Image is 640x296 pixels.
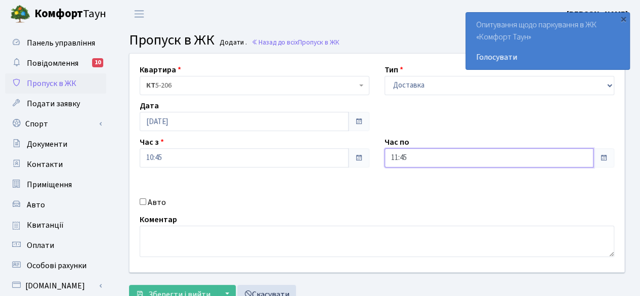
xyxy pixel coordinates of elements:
[34,6,106,23] span: Таун
[298,37,339,47] span: Пропуск в ЖК
[218,38,247,47] small: Додати .
[476,51,619,63] a: Голосувати
[27,159,63,170] span: Контакти
[5,33,106,53] a: Панель управління
[5,53,106,73] a: Повідомлення10
[5,235,106,256] a: Оплати
[385,64,403,76] label: Тип
[27,199,45,210] span: Авто
[10,4,30,24] img: logo.png
[618,14,628,24] div: ×
[5,215,106,235] a: Квитанції
[146,80,155,91] b: КТ
[27,58,78,69] span: Повідомлення
[27,260,87,271] span: Особові рахунки
[567,8,628,20] a: [PERSON_NAME]
[34,6,83,22] b: Комфорт
[5,256,106,276] a: Особові рахунки
[27,78,76,89] span: Пропуск в ЖК
[251,37,339,47] a: Назад до всіхПропуск в ЖК
[5,175,106,195] a: Приміщення
[466,13,629,69] div: Опитування щодо паркування в ЖК «Комфорт Таун»
[129,30,215,50] span: Пропуск в ЖК
[5,154,106,175] a: Контакти
[27,179,72,190] span: Приміщення
[385,136,409,148] label: Час по
[27,98,80,109] span: Подати заявку
[146,80,357,91] span: <b>КТ</b>&nbsp;&nbsp;&nbsp;&nbsp;5-206
[567,9,628,20] b: [PERSON_NAME]
[140,76,369,95] span: <b>КТ</b>&nbsp;&nbsp;&nbsp;&nbsp;5-206
[140,214,177,226] label: Коментар
[126,6,152,22] button: Переключити навігацію
[5,73,106,94] a: Пропуск в ЖК
[92,58,103,67] div: 10
[5,94,106,114] a: Подати заявку
[148,196,166,208] label: Авто
[27,37,95,49] span: Панель управління
[27,139,67,150] span: Документи
[5,195,106,215] a: Авто
[140,136,164,148] label: Час з
[140,100,159,112] label: Дата
[140,64,181,76] label: Квартира
[5,134,106,154] a: Документи
[27,240,54,251] span: Оплати
[27,220,64,231] span: Квитанції
[5,114,106,134] a: Спорт
[5,276,106,296] a: [DOMAIN_NAME]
